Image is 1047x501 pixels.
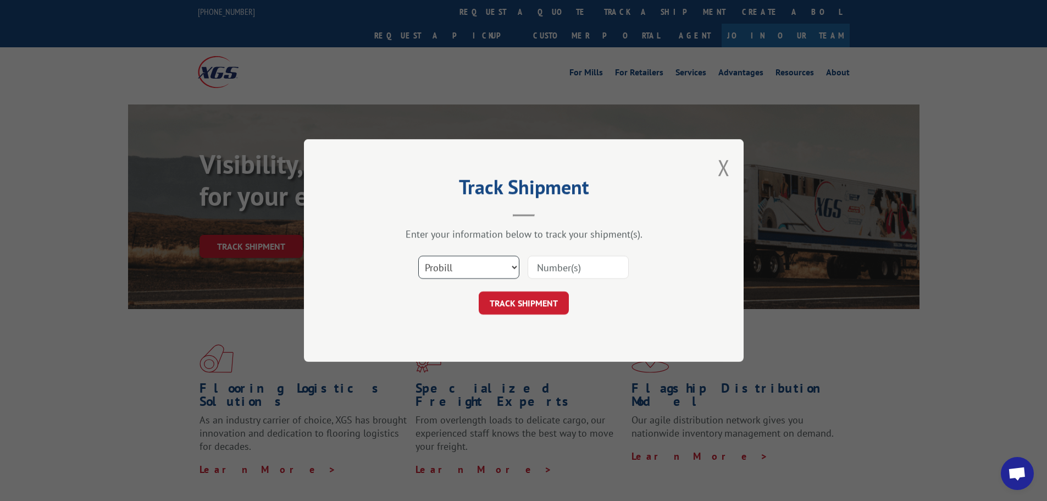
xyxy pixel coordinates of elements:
div: Open chat [1001,457,1034,490]
button: Close modal [718,153,730,182]
div: Enter your information below to track your shipment(s). [359,228,689,240]
input: Number(s) [528,256,629,279]
h2: Track Shipment [359,179,689,200]
button: TRACK SHIPMENT [479,291,569,315]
